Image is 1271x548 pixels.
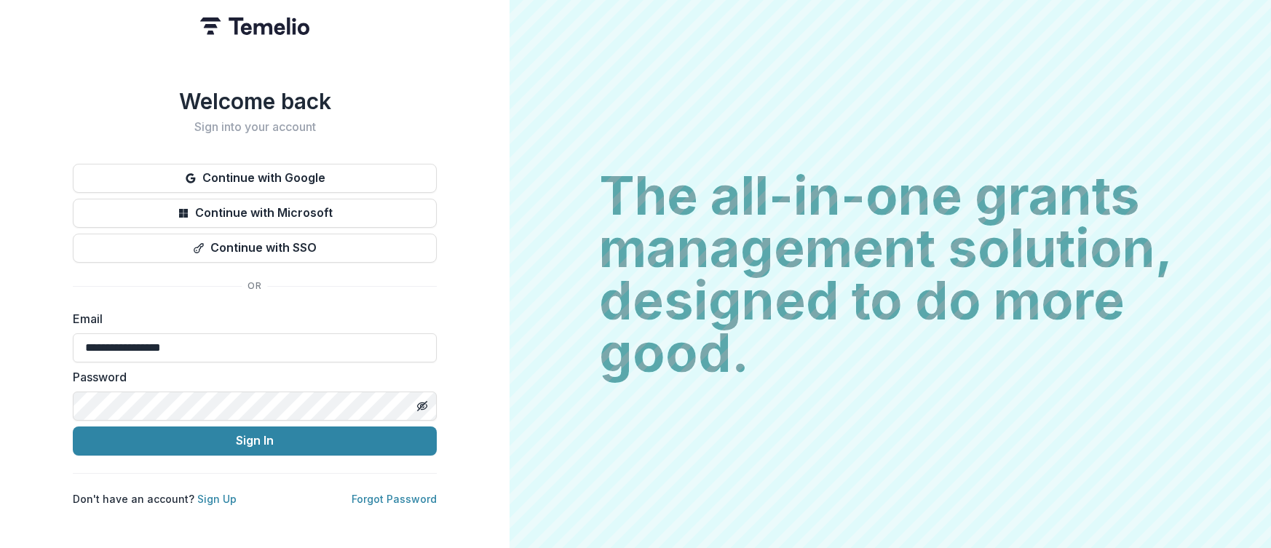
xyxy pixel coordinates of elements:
[200,17,309,35] img: Temelio
[73,368,428,386] label: Password
[73,234,437,263] button: Continue with SSO
[73,310,428,327] label: Email
[73,199,437,228] button: Continue with Microsoft
[73,491,237,507] p: Don't have an account?
[73,120,437,134] h2: Sign into your account
[411,394,434,418] button: Toggle password visibility
[73,426,437,456] button: Sign In
[73,164,437,193] button: Continue with Google
[73,88,437,114] h1: Welcome back
[197,493,237,505] a: Sign Up
[352,493,437,505] a: Forgot Password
